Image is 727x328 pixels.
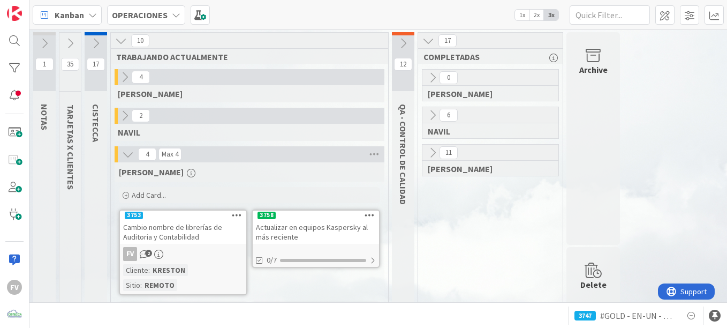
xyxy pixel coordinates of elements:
[428,126,545,137] span: NAVIL
[61,58,79,71] span: 35
[140,279,142,291] span: :
[258,212,276,219] div: 3758
[398,104,408,205] span: QA - CONTROL DE CALIDAD
[7,6,22,21] img: Visit kanbanzone.com
[65,105,76,190] span: TARJETAS X CLIENTES
[600,309,676,322] span: #GOLD - EN-UN - MED-OBA-22-LP - Icon Core
[438,34,457,47] span: 17
[132,109,150,122] span: 2
[7,280,22,295] div: FV
[39,104,50,130] span: NOTAS
[148,264,150,276] span: :
[120,247,246,261] div: FV
[423,51,549,62] span: COMPLETADAS
[123,264,148,276] div: Cliente
[112,10,168,20] b: OPERACIONES
[253,211,379,244] div: 3758Actualizar en equipos Kaspersky al más reciente
[132,71,150,84] span: 4
[90,104,101,142] span: CISTECCA
[119,210,247,295] a: 3753Cambio nombre de librerías de Auditoria y ContabilidadFVCliente:KRESTONSitio:REMOTO
[7,307,22,322] img: avatar
[125,212,143,219] div: 3753
[428,163,545,174] span: FERNANDO
[574,311,596,320] div: 3747
[123,279,140,291] div: Sitio
[252,210,380,268] a: 3758Actualizar en equipos Kaspersky al más reciente0/7
[570,5,650,25] input: Quick Filter...
[150,264,188,276] div: KRESTON
[116,51,375,62] span: TRABAJANDO ACTUALMENTE
[87,58,105,71] span: 17
[440,109,458,122] span: 6
[529,10,544,20] span: 2x
[118,88,183,99] span: GABRIEL
[440,71,458,84] span: 0
[162,152,178,157] div: Max 4
[394,58,412,71] span: 12
[544,10,558,20] span: 3x
[22,2,49,14] span: Support
[579,63,608,76] div: Archive
[131,34,149,47] span: 10
[120,211,246,220] div: 3753
[119,167,184,177] span: FERNANDO
[118,127,140,138] span: NAVIL
[120,211,246,244] div: 3753Cambio nombre de librerías de Auditoria y Contabilidad
[123,247,137,261] div: FV
[515,10,529,20] span: 1x
[132,190,166,200] span: Add Card...
[428,88,545,99] span: GABRIEL
[142,279,177,291] div: REMOTO
[145,250,152,257] span: 2
[120,220,246,244] div: Cambio nombre de librerías de Auditoria y Contabilidad
[35,58,54,71] span: 1
[580,278,607,291] div: Delete
[253,211,379,220] div: 3758
[440,146,458,159] span: 11
[253,220,379,244] div: Actualizar en equipos Kaspersky al más reciente
[55,9,84,21] span: Kanban
[267,255,277,266] span: 0/7
[138,148,156,161] span: 4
